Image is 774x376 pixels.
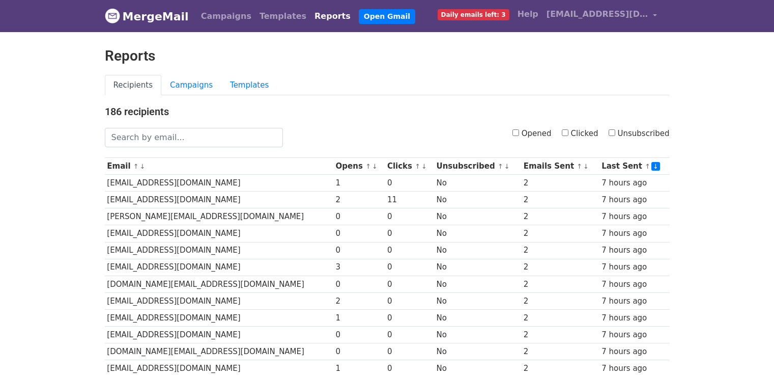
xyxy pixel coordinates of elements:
a: Open Gmail [359,9,415,24]
td: 7 hours ago [599,292,669,309]
td: No [434,192,521,208]
a: MergeMail [105,6,189,27]
label: Opened [512,128,552,140]
td: [DOMAIN_NAME][EMAIL_ADDRESS][DOMAIN_NAME] [105,343,333,360]
td: 0 [385,242,434,259]
td: 3 [333,259,385,276]
a: Campaigns [197,6,255,26]
td: [PERSON_NAME][EMAIL_ADDRESS][DOMAIN_NAME] [105,208,333,225]
td: No [434,309,521,326]
td: 2 [521,225,599,242]
td: [EMAIL_ADDRESS][DOMAIN_NAME] [105,292,333,309]
td: 0 [333,242,385,259]
td: 0 [385,208,434,225]
td: 0 [385,276,434,292]
td: 11 [385,192,434,208]
h4: 186 recipients [105,105,670,118]
a: Campaigns [161,75,221,96]
td: 2 [521,242,599,259]
td: No [434,208,521,225]
td: 7 hours ago [599,225,669,242]
th: Last Sent [599,158,669,175]
td: 7 hours ago [599,208,669,225]
td: 0 [333,276,385,292]
td: 0 [333,208,385,225]
input: Search by email... [105,128,283,147]
span: Daily emails left: 3 [438,9,509,20]
a: ↑ [133,163,139,170]
td: 2 [333,292,385,309]
td: 2 [521,175,599,192]
a: ↓ [140,163,146,170]
a: Help [513,4,542,24]
a: Templates [255,6,310,26]
a: Daily emails left: 3 [434,4,513,24]
img: MergeMail logo [105,8,120,23]
a: ↓ [421,163,427,170]
a: ↑ [498,163,503,170]
td: [EMAIL_ADDRESS][DOMAIN_NAME] [105,327,333,343]
td: 1 [333,175,385,192]
td: 0 [333,343,385,360]
th: Emails Sent [521,158,599,175]
a: ↓ [372,163,378,170]
td: 7 hours ago [599,343,669,360]
td: No [434,175,521,192]
a: ↓ [651,162,660,171]
td: No [434,259,521,276]
td: No [434,292,521,309]
td: 7 hours ago [599,175,669,192]
a: ↑ [365,163,371,170]
td: 2 [521,327,599,343]
td: 2 [333,192,385,208]
input: Opened [512,129,519,136]
td: No [434,343,521,360]
label: Unsubscribed [609,128,670,140]
td: [DOMAIN_NAME][EMAIL_ADDRESS][DOMAIN_NAME] [105,276,333,292]
a: [EMAIL_ADDRESS][DOMAIN_NAME] [542,4,662,28]
td: 7 hours ago [599,192,669,208]
th: Email [105,158,333,175]
td: 2 [521,192,599,208]
a: ↑ [415,163,420,170]
td: 0 [333,327,385,343]
td: 2 [521,343,599,360]
td: 0 [385,327,434,343]
td: 0 [385,343,434,360]
a: Recipients [105,75,162,96]
a: Reports [310,6,355,26]
td: 2 [521,292,599,309]
a: ↑ [577,163,582,170]
td: 0 [385,259,434,276]
td: [EMAIL_ADDRESS][DOMAIN_NAME] [105,259,333,276]
td: 7 hours ago [599,327,669,343]
td: 2 [521,309,599,326]
a: Templates [221,75,277,96]
td: 1 [333,309,385,326]
td: 0 [385,175,434,192]
td: 2 [521,276,599,292]
td: 7 hours ago [599,242,669,259]
td: [EMAIL_ADDRESS][DOMAIN_NAME] [105,242,333,259]
a: ↓ [504,163,510,170]
td: No [434,276,521,292]
span: [EMAIL_ADDRESS][DOMAIN_NAME] [547,8,648,20]
td: 0 [385,225,434,242]
th: Clicks [385,158,434,175]
h2: Reports [105,47,670,65]
a: ↓ [583,163,589,170]
td: 2 [521,208,599,225]
td: 2 [521,259,599,276]
label: Clicked [562,128,598,140]
th: Opens [333,158,385,175]
td: [EMAIL_ADDRESS][DOMAIN_NAME] [105,309,333,326]
td: 0 [385,309,434,326]
td: 7 hours ago [599,276,669,292]
td: 7 hours ago [599,259,669,276]
td: [EMAIL_ADDRESS][DOMAIN_NAME] [105,192,333,208]
td: [EMAIL_ADDRESS][DOMAIN_NAME] [105,225,333,242]
td: No [434,225,521,242]
input: Unsubscribed [609,129,615,136]
td: 0 [385,292,434,309]
td: 7 hours ago [599,309,669,326]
